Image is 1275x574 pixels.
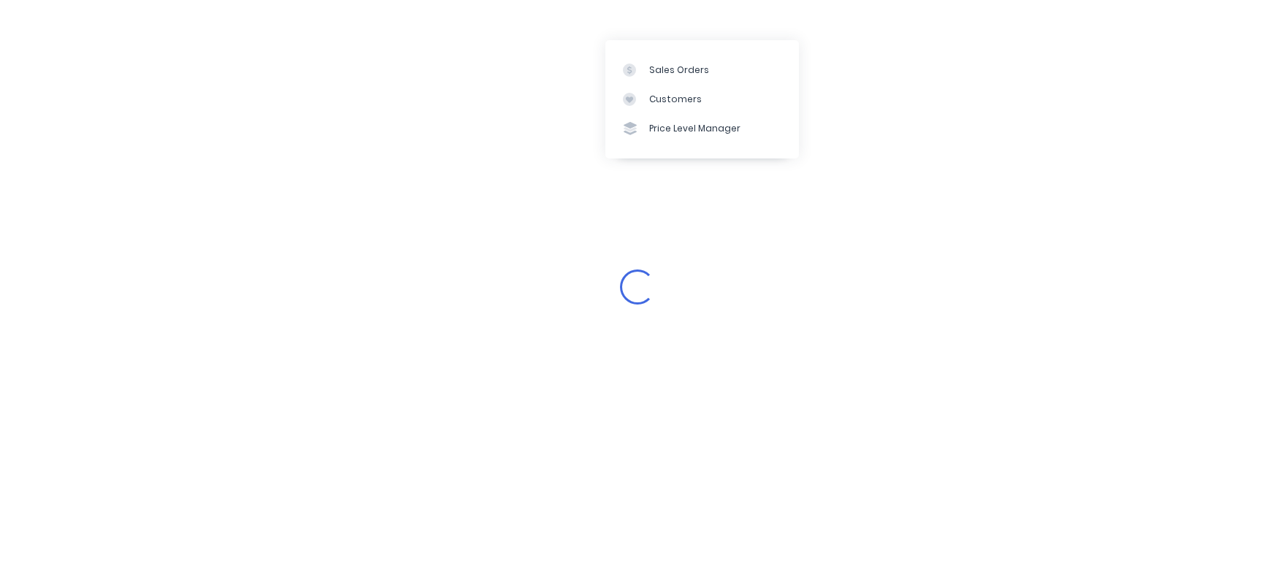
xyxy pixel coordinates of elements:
[605,114,799,143] a: Price Level Manager
[605,55,799,84] a: Sales Orders
[649,122,740,135] div: Price Level Manager
[649,64,709,77] div: Sales Orders
[649,93,702,106] div: Customers
[605,85,799,114] a: Customers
